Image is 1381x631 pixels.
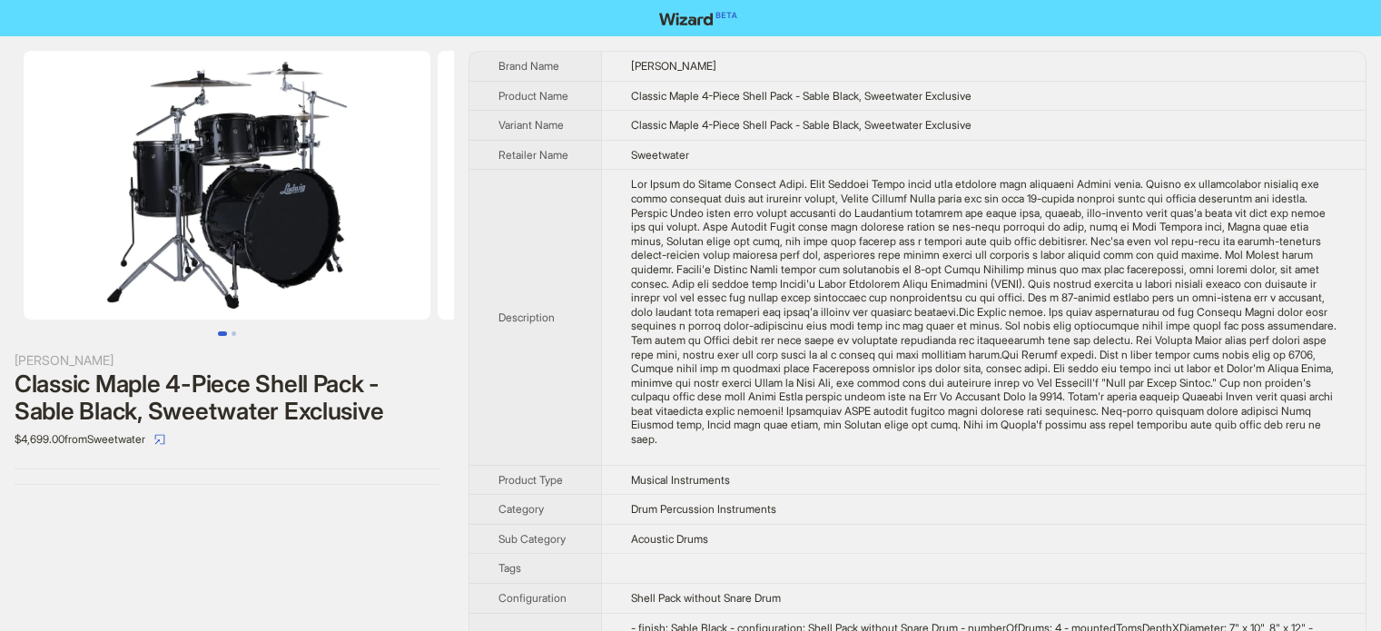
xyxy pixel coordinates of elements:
[631,148,689,162] span: Sweetwater
[24,51,430,320] img: Classic Maple 4-Piece Shell Pack - Sable Black, Sweetwater Exclusive Classic Maple 4-Piece Shell ...
[498,532,566,546] span: Sub Category
[15,370,439,425] div: Classic Maple 4-Piece Shell Pack - Sable Black, Sweetwater Exclusive
[631,473,730,487] span: Musical Instruments
[498,561,521,575] span: Tags
[498,118,564,132] span: Variant Name
[631,118,972,132] span: Classic Maple 4-Piece Shell Pack - Sable Black, Sweetwater Exclusive
[154,434,165,445] span: select
[498,311,555,324] span: Description
[631,177,1337,446] div: The Power of Ludwig Classic Maple. This Classic Maple shell pack delivers that legendary Ludwig s...
[631,532,708,546] span: Acoustic Drums
[631,591,781,605] span: Shell Pack without Snare Drum
[498,89,568,103] span: Product Name
[631,89,972,103] span: Classic Maple 4-Piece Shell Pack - Sable Black, Sweetwater Exclusive
[631,502,776,516] span: Drum Percussion Instruments
[15,425,439,454] div: $4,699.00 from Sweetwater
[218,331,227,336] button: Go to slide 1
[498,591,567,605] span: Configuration
[498,473,563,487] span: Product Type
[15,350,439,370] div: [PERSON_NAME]
[232,331,236,336] button: Go to slide 2
[498,59,559,73] span: Brand Name
[498,502,544,516] span: Category
[498,148,568,162] span: Retailer Name
[438,51,844,320] img: Classic Maple 4-Piece Shell Pack - Sable Black, Sweetwater Exclusive Classic Maple 4-Piece Shell ...
[631,59,716,73] span: [PERSON_NAME]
